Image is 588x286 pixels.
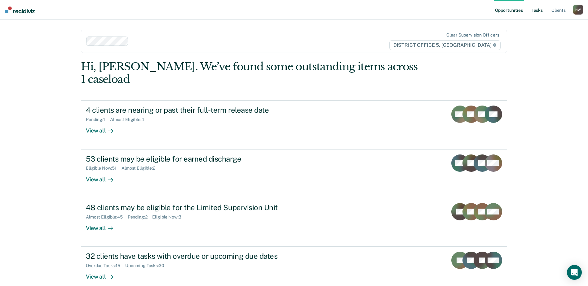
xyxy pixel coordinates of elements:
[81,149,507,198] a: 53 clients may be eligible for earned dischargeEligible Now:51Almost Eligible:2View all
[86,154,303,163] div: 53 clients may be eligible for earned discharge
[122,166,160,171] div: Almost Eligible : 2
[567,265,582,280] div: Open Intercom Messenger
[152,214,186,220] div: Eligible Now : 3
[86,166,122,171] div: Eligible Now : 51
[86,268,121,280] div: View all
[86,203,303,212] div: 48 clients may be eligible for the Limited Supervision Unit
[81,60,422,86] div: Hi, [PERSON_NAME]. We’ve found some outstanding items across 1 caseload
[5,6,35,13] img: Recidiviz
[125,263,169,268] div: Upcoming Tasks : 30
[86,122,121,134] div: View all
[81,198,507,247] a: 48 clients may be eligible for the Limited Supervision UnitAlmost Eligible:45Pending:2Eligible No...
[86,219,121,232] div: View all
[86,171,121,183] div: View all
[86,214,128,220] div: Almost Eligible : 45
[86,117,110,122] div: Pending : 1
[86,263,125,268] div: Overdue Tasks : 15
[573,5,583,15] div: H W
[446,32,499,38] div: Clear supervision officers
[110,117,149,122] div: Almost Eligible : 4
[128,214,153,220] div: Pending : 2
[86,252,303,261] div: 32 clients have tasks with overdue or upcoming due dates
[389,40,501,50] span: DISTRICT OFFICE 5, [GEOGRAPHIC_DATA]
[81,100,507,149] a: 4 clients are nearing or past their full-term release datePending:1Almost Eligible:4View all
[573,5,583,15] button: HW
[86,106,303,115] div: 4 clients are nearing or past their full-term release date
